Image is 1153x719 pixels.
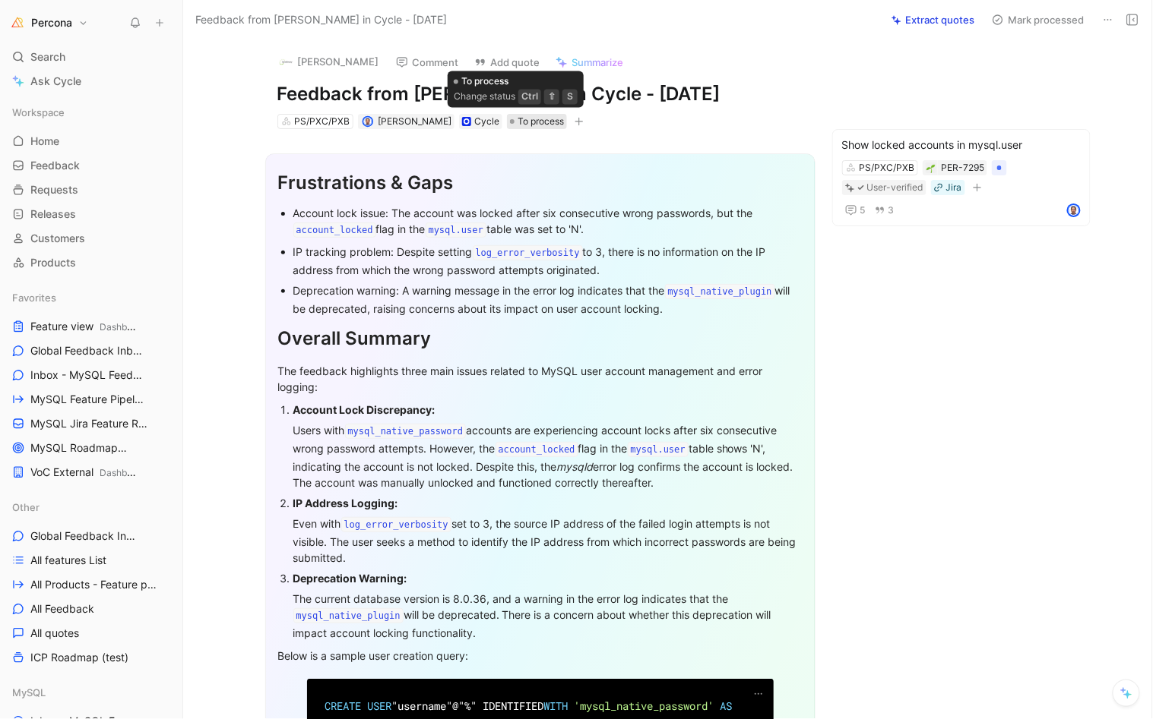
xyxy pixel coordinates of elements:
[6,646,176,669] a: ICP Roadmap (test)
[30,650,128,665] span: ICP Roadmap (test)
[157,528,172,544] button: View actions
[30,577,157,592] span: All Products - Feature pipeline
[165,367,180,383] button: View actions
[6,286,176,309] div: Favorites
[158,319,173,334] button: View actions
[30,367,147,383] span: Inbox - MySQL Feedback
[426,222,486,238] code: mysql.user
[293,222,376,238] code: account_locked
[30,440,141,456] span: MySQL Roadmap
[159,440,174,456] button: View actions
[30,465,140,481] span: VoC External
[325,699,362,713] span: CREATE
[12,685,46,700] span: MySQL
[30,231,85,246] span: Customers
[30,134,59,149] span: Home
[12,290,56,305] span: Favorites
[860,206,866,215] span: 5
[30,416,149,432] span: MySQL Jira Feature Requests
[278,169,803,197] div: Frustrations & Gaps
[30,72,81,90] span: Ask Cycle
[30,255,76,270] span: Products
[293,516,803,566] div: Even with set to 3, the source IP address of the failed login attempts is not visible. The user s...
[155,650,170,665] button: View actions
[30,182,78,197] span: Requests
[31,16,72,30] h1: Percona
[293,608,404,623] code: mysql_native_plugin
[100,467,150,478] span: Dashboards
[6,622,176,645] a: All quotes
[885,9,982,30] button: Extract quotes
[721,699,733,713] span: AS
[278,325,803,352] div: Overall Summary
[549,52,631,73] button: Summarize
[557,460,594,473] em: mysqld
[293,244,803,278] div: IP tracking problem: Despite setting to 3, there is no information on the IP address from which t...
[474,114,499,129] div: Cycle
[30,319,140,335] span: Feature view
[100,321,150,333] span: Dashboards
[293,422,803,490] div: Users with accounts are experiencing account locks after six consecutive wrong password attempts....
[985,9,1091,30] button: Mark processed
[867,180,923,195] div: User-verified
[6,178,176,201] a: Requests
[30,48,65,66] span: Search
[155,601,170,617] button: View actions
[6,437,176,459] a: MySQL RoadmapMySQL
[6,70,176,93] a: Ask Cycle
[293,282,803,317] div: Deprecation warning: A warning message in the error log indicates that the will be deprecated, ra...
[6,388,176,411] a: MySQL Feature Pipeline
[10,15,25,30] img: Percona
[278,648,803,664] div: Below is a sample user creation query:
[496,442,578,457] code: account_locked
[364,118,372,126] img: avatar
[30,553,106,568] span: All features List
[575,699,714,713] span: 'mysql_native_password'
[6,573,176,596] a: All Products - Feature pipeline
[665,284,775,299] code: mysql_native_plugin
[473,245,583,260] code: log_error_verbosity
[872,202,898,219] button: 3
[124,443,156,454] span: MySQL
[6,227,176,250] a: Customers
[378,115,451,127] span: [PERSON_NAME]
[859,160,914,175] div: PS/PXC/PXB
[271,50,386,73] button: logo[PERSON_NAME]
[941,160,984,175] div: PER-7295
[6,598,176,620] a: All Feedback
[6,12,92,33] button: PerconaPercona
[167,416,182,431] button: View actions
[345,424,467,439] code: mysql_native_password
[507,114,567,129] div: To process
[927,164,936,173] img: 🌱
[293,497,398,509] strong: IP Address Logging:
[293,403,436,416] strong: Account Lock Discrepancy:
[946,180,962,195] div: Jira
[6,496,176,669] div: OtherGlobal Feedback InboxAll features ListAll Products - Feature pipelineAll FeedbackAll quotesI...
[6,203,176,225] a: Releases
[164,392,179,407] button: View actions
[158,465,173,480] button: View actions
[155,626,170,641] button: View actions
[30,392,146,408] span: MySQL Feature Pipeline
[341,517,451,532] code: log_error_verbosity
[6,46,176,68] div: Search
[30,601,94,617] span: All Feedback
[842,201,869,219] button: 5
[278,54,293,69] img: logo
[277,82,803,106] h1: Feedback from [PERSON_NAME] in Cycle - [DATE]
[157,577,173,592] button: View actions
[6,101,176,124] div: Workspace
[6,154,176,177] a: Feedback
[293,591,803,641] div: The current database version is 8.0.36, and a warning in the error log indicates that the will be...
[1069,205,1079,216] img: avatar
[30,528,138,544] span: Global Feedback Inbox
[162,343,177,358] button: View actions
[926,162,936,173] button: 🌱
[278,363,803,395] div: The feedback highlights three main issues related to MySQL user account management and error logg...
[195,11,447,29] span: Feedback from [PERSON_NAME] in Cycle - [DATE]
[6,549,176,572] a: All features List
[6,412,176,435] a: MySQL Jira Feature Requests
[6,525,176,547] a: Global Feedback Inbox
